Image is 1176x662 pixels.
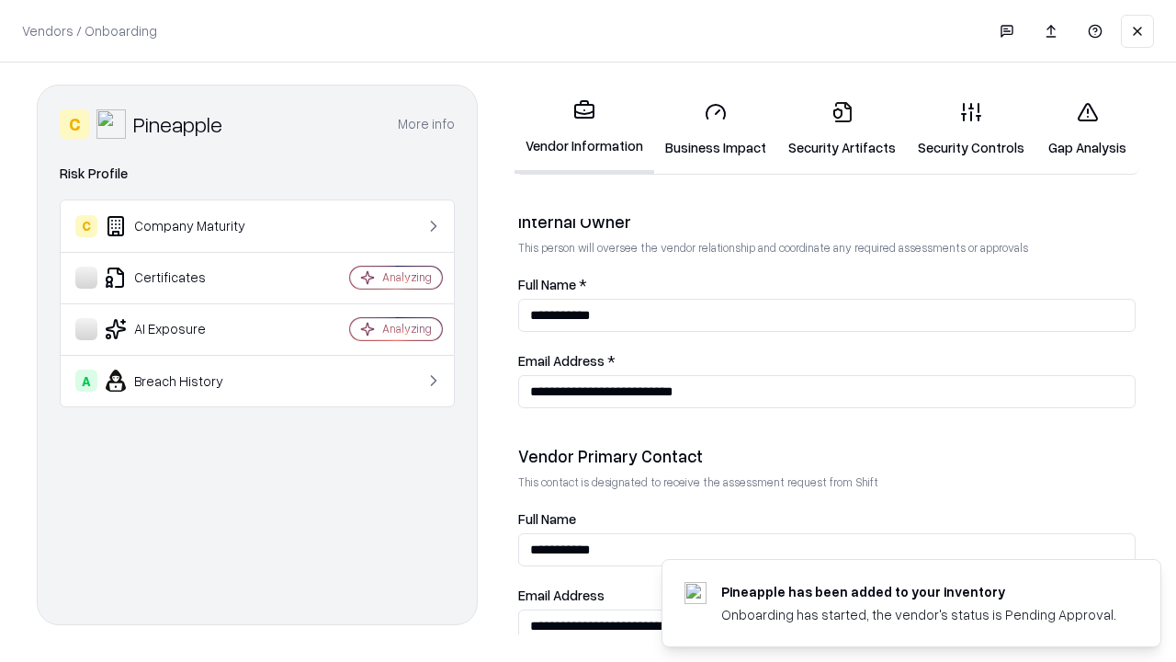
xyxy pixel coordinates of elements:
img: Pineapple [96,109,126,139]
div: Risk Profile [60,163,455,185]
img: pineappleenergy.com [684,582,707,604]
label: Email Address [518,588,1136,602]
div: Analyzing [382,269,432,285]
label: Email Address * [518,354,1136,368]
div: Company Maturity [75,215,295,237]
p: This person will oversee the vendor relationship and coordinate any required assessments or appro... [518,240,1136,256]
div: Vendor Primary Contact [518,445,1136,467]
div: Onboarding has started, the vendor's status is Pending Approval. [721,605,1116,624]
a: Vendor Information [514,85,654,174]
a: Business Impact [654,86,777,172]
div: AI Exposure [75,318,295,340]
p: Vendors / Onboarding [22,21,157,40]
div: A [75,370,97,392]
a: Gap Analysis [1035,86,1139,172]
div: Pineapple [133,109,222,139]
div: Pineapple has been added to your inventory [721,582,1116,601]
div: Certificates [75,267,295,289]
label: Full Name * [518,278,1136,291]
label: Full Name [518,512,1136,526]
div: Analyzing [382,321,432,337]
div: Internal Owner [518,211,1136,233]
div: C [60,109,89,139]
div: Breach History [75,370,295,392]
p: This contact is designated to receive the assessment request from Shift [518,474,1136,490]
button: More info [398,108,455,141]
a: Security Controls [907,86,1035,172]
div: C [75,215,97,237]
a: Security Artifacts [777,86,907,172]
